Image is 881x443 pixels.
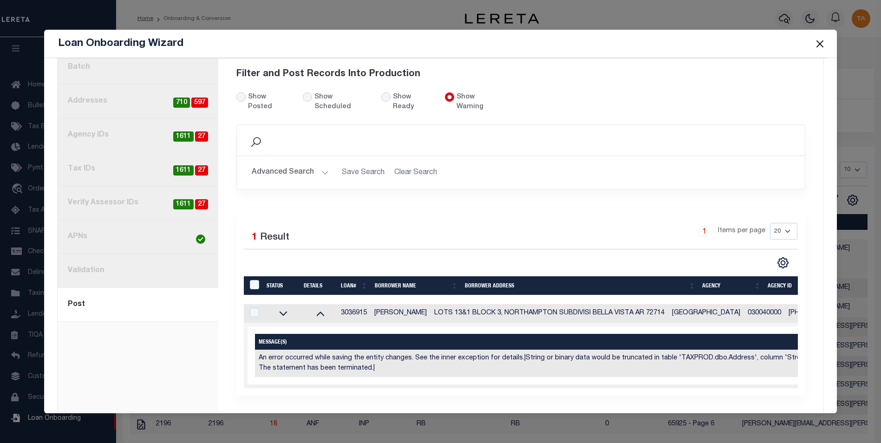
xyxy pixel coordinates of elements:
[195,199,208,210] span: 27
[431,304,668,323] td: LOTS 13&1 BLOCK 3, NORTHAMPTON SUBDIVISI BELLA VISTA AR 72714
[58,254,218,288] a: Validation
[58,288,218,322] a: Post
[195,165,208,176] span: 27
[196,235,205,244] img: check-icon-green.svg
[744,304,785,323] td: 030040000
[252,233,257,242] span: 1
[785,304,850,323] td: [PHONE_NUMBER]
[58,186,218,220] a: Verify Assessor IDs271611
[814,38,826,50] button: Close
[337,276,371,295] th: Loan#: activate to sort column ascending
[58,37,183,50] h5: Loan Onboarding Wizard
[371,276,461,295] th: Borrower Name: activate to sort column ascending
[58,220,218,254] a: APNs
[718,226,765,236] span: Items per page
[58,118,218,152] a: Agency IDs271611
[393,92,434,113] label: Show Ready
[263,276,300,295] th: Status
[457,92,503,113] label: Show Warning
[764,276,806,295] th: Agency ID: activate to sort column ascending
[195,131,208,142] span: 27
[236,56,805,92] div: Filter and Post Records Into Production
[698,276,764,295] th: Agency: activate to sort column ascending
[173,131,194,142] span: 1611
[173,98,190,108] span: 710
[173,199,194,210] span: 1611
[58,85,218,118] a: Addresses597710
[260,230,289,245] label: Result
[371,304,431,323] td: [PERSON_NAME]
[337,304,371,323] td: 3036915
[300,276,337,295] th: Details
[461,276,699,295] th: Borrower Address: activate to sort column ascending
[244,276,263,295] th: LoanPrepID
[248,92,292,113] label: Show Posted
[173,165,194,176] span: 1611
[191,98,208,108] span: 597
[58,152,218,186] a: Tax IDs271611
[699,226,709,236] a: 1
[58,51,218,85] a: Batch
[668,304,744,323] td: [GEOGRAPHIC_DATA]
[252,163,329,182] button: Advanced Search
[314,92,371,113] label: Show Scheduled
